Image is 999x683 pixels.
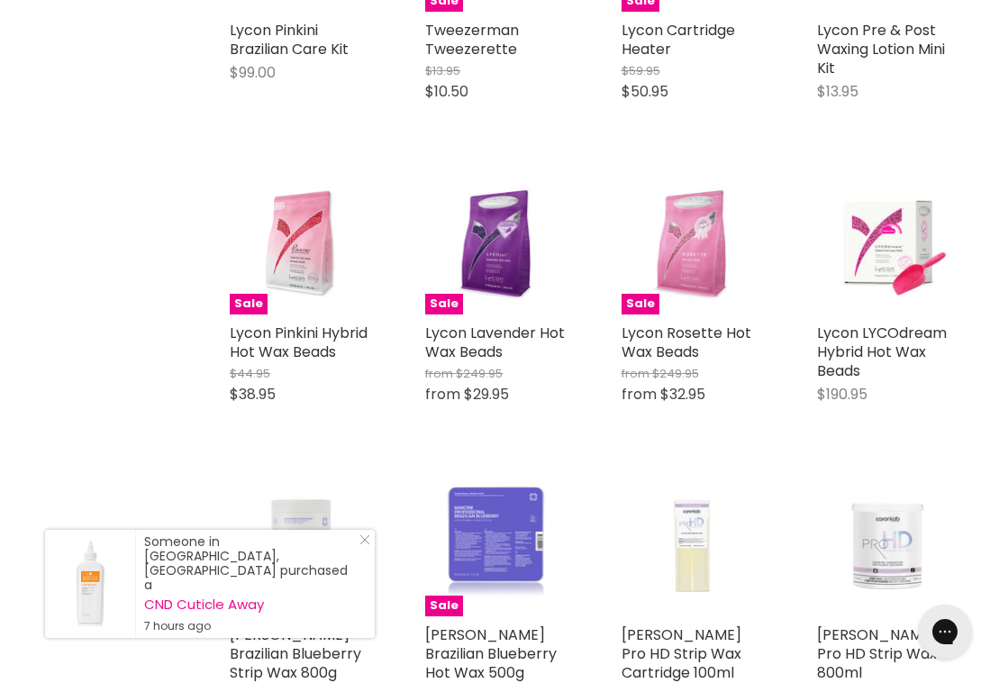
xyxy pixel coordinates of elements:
[359,534,370,545] svg: Close Icon
[230,172,371,314] a: Lycon Pinkini Hybrid Hot Wax BeadsSale
[622,81,668,102] span: $50.95
[425,624,557,683] a: [PERSON_NAME] Brazilian Blueberry Hot Wax 500g
[622,624,741,683] a: [PERSON_NAME] Pro HD Strip Wax Cartridge 100ml
[622,294,659,314] span: Sale
[817,81,858,102] span: $13.95
[464,384,509,405] span: $29.95
[817,323,947,381] a: Lycon LYCOdream Hybrid Hot Wax Beads
[230,365,270,382] span: $44.95
[425,384,460,405] span: from
[425,172,567,314] a: Lycon Lavender Hot Wax BeadsSale
[425,475,567,616] a: Mancine Brazilian Blueberry Hot Wax 500gSale
[230,294,268,314] span: Sale
[230,475,371,616] a: Mancine Brazilian Blueberry Strip Wax 800gSale
[622,172,763,314] a: Lycon Rosette Hot Wax BeadsSale
[425,20,519,59] a: Tweezerman Tweezerette
[230,20,349,59] a: Lycon Pinkini Brazilian Care Kit
[425,62,460,79] span: $13.95
[230,624,361,683] a: [PERSON_NAME] Brazilian Blueberry Strip Wax 800g
[622,323,751,362] a: Lycon Rosette Hot Wax Beads
[817,475,958,616] img: Caron Pro HD Strip Wax 800ml
[230,172,371,314] img: Lycon Pinkini Hybrid Hot Wax Beads
[144,597,357,612] a: CND Cuticle Away
[45,530,135,638] a: Visit product page
[425,323,565,362] a: Lycon Lavender Hot Wax Beads
[230,62,276,83] span: $99.00
[622,475,763,616] img: Caron Pro HD Strip Wax Cartridge 100ml
[352,534,370,552] a: Close Notification
[237,475,365,616] img: Mancine Brazilian Blueberry Strip Wax 800g
[622,62,660,79] span: $59.95
[144,619,357,633] small: 7 hours ago
[817,384,867,405] span: $190.95
[817,172,958,314] img: Lycon LYCOdream Hybrid Hot Wax Beads
[660,384,705,405] span: $32.95
[444,475,548,616] img: Mancine Brazilian Blueberry Hot Wax 500g
[622,365,649,382] span: from
[230,323,368,362] a: Lycon Pinkini Hybrid Hot Wax Beads
[622,172,763,314] img: Lycon Rosette Hot Wax Beads
[425,365,453,382] span: from
[230,384,276,405] span: $38.95
[909,598,981,665] iframe: Gorgias live chat messenger
[456,365,503,382] span: $249.95
[425,81,468,102] span: $10.50
[652,365,699,382] span: $249.95
[425,596,463,616] span: Sale
[817,624,937,683] a: [PERSON_NAME] Pro HD Strip Wax 800ml
[622,20,735,59] a: Lycon Cartridge Heater
[144,534,357,633] div: Someone in [GEOGRAPHIC_DATA], [GEOGRAPHIC_DATA] purchased a
[622,384,657,405] span: from
[817,20,945,78] a: Lycon Pre & Post Waxing Lotion Mini Kit
[425,172,567,314] img: Lycon Lavender Hot Wax Beads
[425,294,463,314] span: Sale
